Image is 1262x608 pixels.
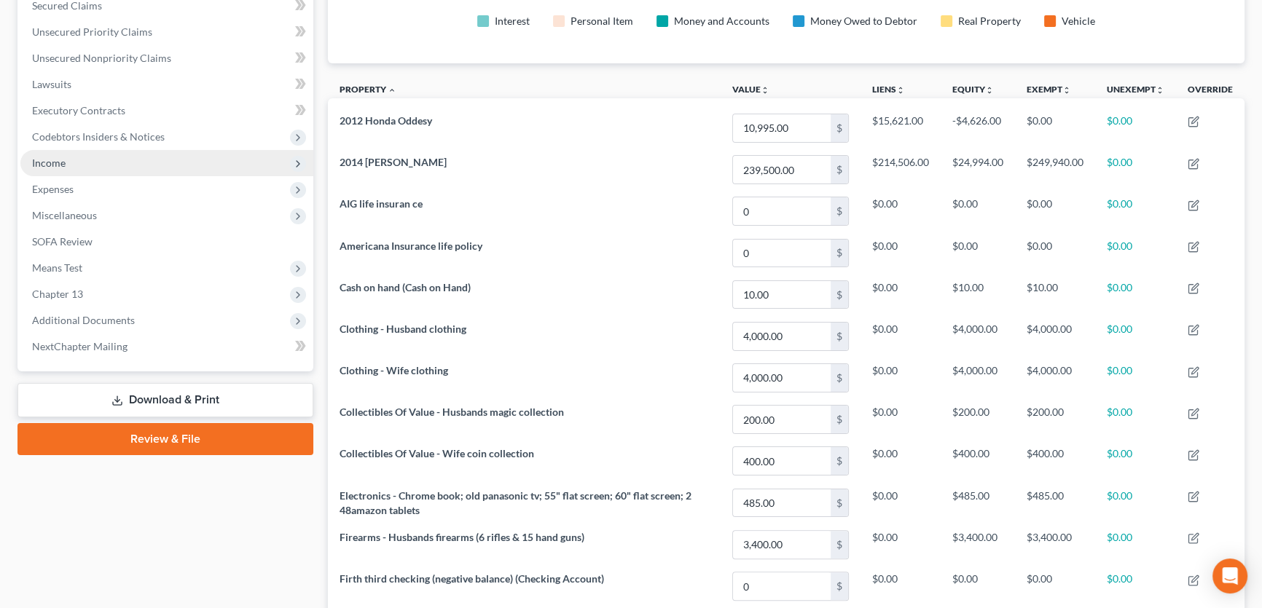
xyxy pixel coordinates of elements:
i: unfold_more [1156,86,1164,95]
td: $0.00 [1095,107,1176,149]
td: $0.00 [1095,315,1176,357]
td: $4,000.00 [1015,315,1095,357]
i: unfold_more [761,86,769,95]
td: $4,000.00 [941,357,1015,398]
td: $4,000.00 [941,315,1015,357]
a: Liensunfold_more [872,84,905,95]
span: Additional Documents [32,314,135,326]
i: unfold_more [896,86,905,95]
td: $0.00 [861,274,941,315]
td: $0.00 [941,232,1015,274]
span: Unsecured Nonpriority Claims [32,52,171,64]
input: 0.00 [733,572,831,600]
i: unfold_more [985,86,994,95]
td: $0.00 [861,357,941,398]
div: $ [831,197,848,225]
div: $ [831,572,848,600]
div: $ [831,364,848,392]
input: 0.00 [733,281,831,309]
td: $0.00 [1095,191,1176,232]
th: Override [1176,75,1245,108]
td: $0.00 [941,566,1015,607]
a: Exemptunfold_more [1027,84,1071,95]
td: $0.00 [1015,566,1095,607]
td: $10.00 [1015,274,1095,315]
td: $0.00 [1095,274,1176,315]
a: Download & Print [17,383,313,417]
div: Open Intercom Messenger [1212,558,1247,593]
td: $0.00 [1095,357,1176,398]
span: Clothing - Wife clothing [340,364,448,376]
span: Chapter 13 [32,288,83,300]
td: $0.00 [1095,441,1176,482]
td: $10.00 [941,274,1015,315]
div: $ [831,531,848,558]
td: $3,400.00 [941,524,1015,565]
span: Firearms - Husbands firearms (6 rifles & 15 hand guns) [340,531,584,543]
input: 0.00 [733,489,831,517]
span: Means Test [32,261,82,274]
input: 0.00 [733,364,831,392]
td: $200.00 [1015,399,1095,441]
a: Review & File [17,423,313,455]
td: $0.00 [1095,399,1176,441]
div: $ [831,156,848,183]
span: 2014 [PERSON_NAME] [340,156,447,168]
td: $0.00 [861,315,941,357]
td: $200.00 [941,399,1015,441]
td: $0.00 [1095,232,1176,274]
td: $0.00 [1015,191,1095,232]
div: Vehicle [1062,14,1095,28]
span: NextChapter Mailing [32,340,128,352]
div: $ [831,489,848,517]
div: Money Owed to Debtor [810,14,917,28]
td: $15,621.00 [861,107,941,149]
td: $3,400.00 [1015,524,1095,565]
div: $ [831,240,848,267]
td: $0.00 [861,566,941,607]
span: Lawsuits [32,78,71,90]
div: $ [831,114,848,142]
a: Valueunfold_more [732,84,769,95]
span: 2012 Honda Oddesy [340,114,432,127]
i: expand_less [388,86,396,95]
td: $0.00 [1015,107,1095,149]
i: unfold_more [1062,86,1071,95]
a: Unsecured Nonpriority Claims [20,45,313,71]
input: 0.00 [733,240,831,267]
td: $0.00 [861,524,941,565]
a: Lawsuits [20,71,313,98]
span: Income [32,157,66,169]
span: AIG life insuran ce [340,197,423,210]
span: Expenses [32,183,74,195]
input: 0.00 [733,447,831,475]
td: $485.00 [941,482,1015,524]
input: 0.00 [733,323,831,350]
a: Property expand_less [340,84,396,95]
div: Money and Accounts [674,14,769,28]
td: $0.00 [941,191,1015,232]
td: $214,506.00 [861,149,941,190]
td: $400.00 [1015,441,1095,482]
a: NextChapter Mailing [20,333,313,360]
span: Firth third checking (negative balance) (Checking Account) [340,572,604,585]
a: Executory Contracts [20,98,313,124]
span: Executory Contracts [32,104,125,117]
div: $ [831,447,848,475]
input: 0.00 [733,406,831,433]
span: Clothing - Husband clothing [340,323,466,335]
td: $0.00 [861,191,941,232]
a: SOFA Review [20,229,313,255]
td: $400.00 [941,441,1015,482]
div: Interest [495,14,530,28]
div: $ [831,281,848,309]
span: SOFA Review [32,235,93,248]
td: $0.00 [1015,232,1095,274]
a: Unexemptunfold_more [1107,84,1164,95]
div: Real Property [958,14,1021,28]
td: -$4,626.00 [941,107,1015,149]
span: Miscellaneous [32,209,97,221]
td: $0.00 [861,232,941,274]
td: $0.00 [861,482,941,524]
td: $0.00 [1095,482,1176,524]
